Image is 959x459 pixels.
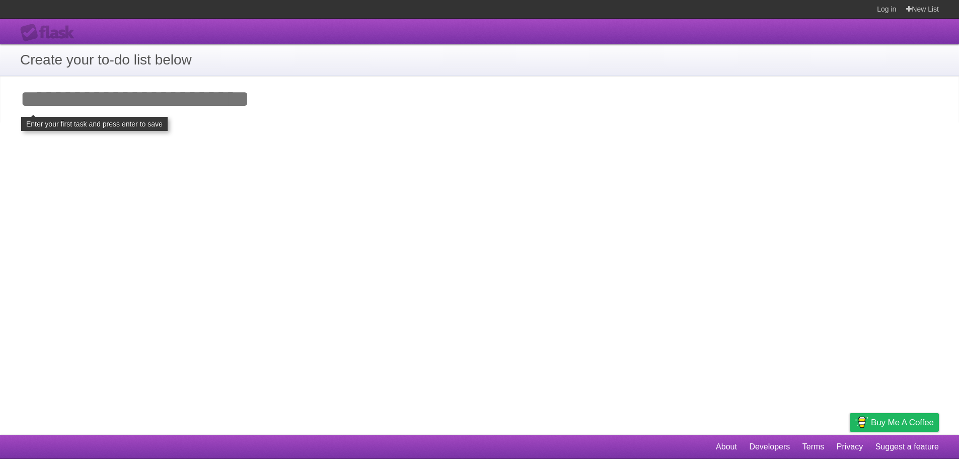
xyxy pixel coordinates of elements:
[802,437,825,456] a: Terms
[20,49,939,71] h1: Create your to-do list below
[850,413,939,432] a: Buy me a coffee
[837,437,863,456] a: Privacy
[20,24,81,42] div: Flask
[716,437,737,456] a: About
[749,437,790,456] a: Developers
[871,414,934,431] span: Buy me a coffee
[855,414,868,431] img: Buy me a coffee
[875,437,939,456] a: Suggest a feature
